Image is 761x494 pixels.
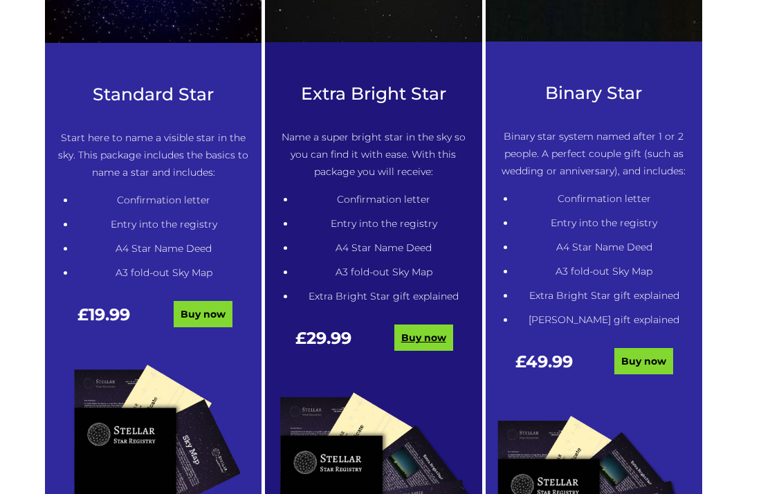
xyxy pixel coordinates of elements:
h3: Extra Bright Star [274,84,473,104]
li: Confirmation letter [75,192,253,209]
li: Extra Bright Star gift explained [295,288,473,305]
li: A4 Star Name Deed [75,240,253,257]
li: A3 fold-out Sky Map [295,264,473,281]
li: Entry into the registry [295,215,473,232]
li: A3 fold-out Sky Map [75,264,253,282]
li: A4 Star Name Deed [295,239,473,257]
li: [PERSON_NAME] gift explained [515,311,693,329]
a: Buy now [394,324,453,351]
p: Name a super bright star in the sky so you can find it with ease. With this package you will rece... [274,129,473,181]
li: A3 fold-out Sky Map [515,263,693,280]
li: Entry into the registry [515,214,693,232]
div: £ [274,329,374,360]
li: Extra Bright Star gift explained [515,287,693,304]
span: 49.99 [526,351,573,372]
div: £ [54,306,154,337]
span: 29.99 [306,328,351,348]
p: Binary star system named after 1 or 2 people. A perfect couple gift (such as wedding or anniversa... [494,128,693,180]
li: Confirmation letter [515,190,693,208]
span: 19.99 [89,304,130,324]
a: Buy now [614,348,673,374]
li: Confirmation letter [295,191,473,208]
a: Buy now [174,301,232,327]
li: A4 Star Name Deed [515,239,693,256]
p: Start here to name a visible star in the sky. This package includes the basics to name a star and... [54,129,253,181]
h3: Binary Star [494,83,693,103]
div: £ [494,353,594,384]
li: Entry into the registry [75,216,253,233]
h3: Standard Star [54,84,253,104]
